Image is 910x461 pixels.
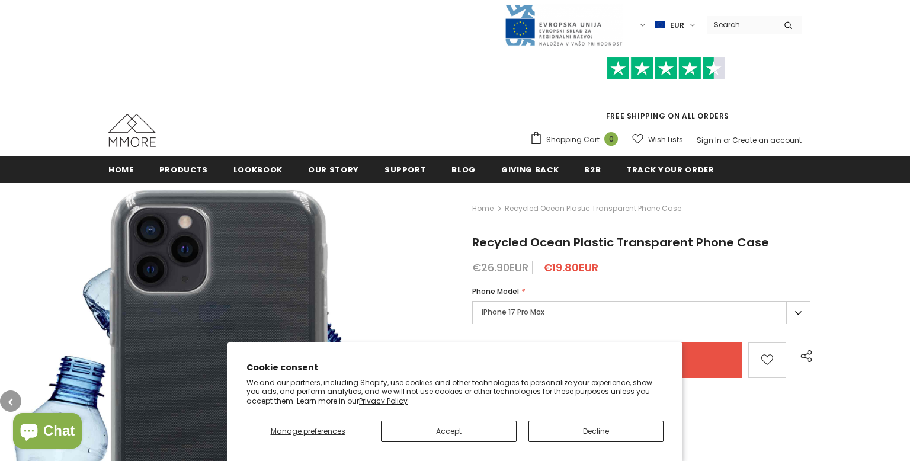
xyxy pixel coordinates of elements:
[501,156,559,183] a: Giving back
[246,421,369,442] button: Manage preferences
[233,156,283,183] a: Lookbook
[472,234,769,251] span: Recycled Ocean Plastic Transparent Phone Case
[501,164,559,175] span: Giving back
[108,114,156,147] img: MMORE Cases
[697,135,722,145] a: Sign In
[504,20,623,30] a: Javni Razpis
[159,164,208,175] span: Products
[384,156,427,183] a: support
[472,301,810,324] label: iPhone 17 Pro Max
[530,131,624,149] a: Shopping Cart 0
[472,286,519,296] span: Phone Model
[707,16,775,33] input: Search Site
[359,396,408,406] a: Privacy Policy
[530,62,802,121] span: FREE SHIPPING ON ALL ORDERS
[670,20,684,31] span: EUR
[108,156,134,183] a: Home
[451,156,476,183] a: Blog
[451,164,476,175] span: Blog
[9,413,85,452] inbox-online-store-chat: Shopify online store chat
[626,164,714,175] span: Track your order
[528,421,664,442] button: Decline
[632,129,683,150] a: Wish Lists
[246,378,664,406] p: We and our partners, including Shopify, use cookies and other technologies to personalize your ex...
[472,201,494,216] a: Home
[584,164,601,175] span: B2B
[604,132,618,146] span: 0
[246,361,664,374] h2: Cookie consent
[543,260,598,275] span: €19.80EUR
[384,164,427,175] span: support
[308,156,359,183] a: Our Story
[732,135,802,145] a: Create an account
[271,426,345,436] span: Manage preferences
[472,260,528,275] span: €26.90EUR
[505,201,681,216] span: Recycled Ocean Plastic Transparent Phone Case
[648,134,683,146] span: Wish Lists
[159,156,208,183] a: Products
[584,156,601,183] a: B2B
[233,164,283,175] span: Lookbook
[504,4,623,47] img: Javni Razpis
[607,57,725,80] img: Trust Pilot Stars
[381,421,516,442] button: Accept
[308,164,359,175] span: Our Story
[626,156,714,183] a: Track your order
[546,134,600,146] span: Shopping Cart
[108,164,134,175] span: Home
[723,135,730,145] span: or
[530,79,802,110] iframe: Customer reviews powered by Trustpilot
